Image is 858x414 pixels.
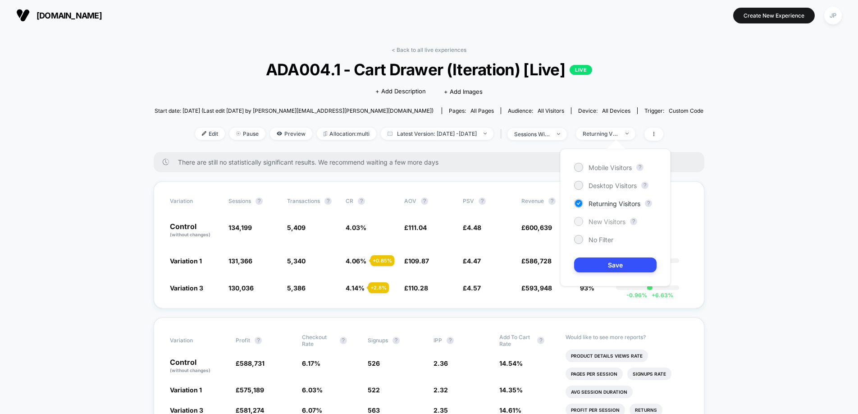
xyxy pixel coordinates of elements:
[537,337,544,344] button: ?
[589,236,613,244] span: No Filter
[589,218,625,225] span: New Visitors
[14,8,105,23] button: [DOMAIN_NAME]
[346,284,365,292] span: 4.14 %
[589,164,632,171] span: Mobile Visitors
[645,200,652,207] button: ?
[170,334,219,347] span: Variation
[240,386,264,394] span: 575,189
[346,257,366,265] span: 4.06 %
[375,87,426,96] span: + Add Description
[449,107,494,114] div: Pages:
[287,284,306,292] span: 5,386
[421,198,428,205] button: ?
[444,88,483,95] span: + Add Images
[240,406,264,414] span: 581,274
[302,334,335,347] span: Checkout Rate
[287,257,306,265] span: 5,340
[346,198,353,204] span: CR
[368,282,389,293] div: + 2.8 %
[589,182,637,189] span: Desktop Visitors
[566,334,689,340] p: Would like to see more reports?
[570,65,592,75] p: LIVE
[733,8,815,23] button: Create New Experience
[669,107,703,114] span: Custom Code
[236,406,264,414] span: £
[566,368,623,380] li: Pages Per Session
[499,386,523,394] span: 14.35 %
[404,257,429,265] span: £
[324,198,332,205] button: ?
[170,232,210,237] span: (without changes)
[228,257,252,265] span: 131,366
[467,224,481,231] span: 4.48
[170,386,202,394] span: Variation 1
[358,198,365,205] button: ?
[228,284,254,292] span: 130,036
[514,131,550,138] div: sessions with impression
[368,386,380,394] span: 522
[155,107,434,114] span: Start date: [DATE] (Last edit [DATE] by [PERSON_NAME][EMAIL_ADDRESS][PERSON_NAME][DOMAIN_NAME])
[170,406,203,414] span: Variation 3
[499,406,521,414] span: 14.61 %
[381,128,493,140] span: Latest Version: [DATE] - [DATE]
[447,337,454,344] button: ?
[479,198,486,205] button: ?
[525,224,552,231] span: 600,639
[388,131,392,136] img: calendar
[16,9,30,22] img: Visually logo
[178,158,686,166] span: There are still no statistically significant results. We recommend waiting a few more days
[236,386,264,394] span: £
[463,284,481,292] span: £
[317,128,376,140] span: Allocation: multi
[566,350,648,362] li: Product Details Views Rate
[340,337,347,344] button: ?
[521,224,552,231] span: £
[467,257,481,265] span: 4.47
[170,198,219,205] span: Variation
[408,224,427,231] span: 111.04
[346,224,366,231] span: 4.03 %
[525,257,552,265] span: 586,728
[195,128,225,140] span: Edit
[484,133,487,134] img: end
[404,224,427,231] span: £
[467,284,481,292] span: 4.57
[370,255,394,266] div: + 0.85 %
[821,6,844,25] button: JP
[574,258,657,272] button: Save
[170,284,203,292] span: Variation 3
[392,46,466,53] a: < Back to all live experiences
[557,133,560,135] img: end
[525,284,552,292] span: 593,948
[236,337,250,344] span: Profit
[302,386,323,394] span: 6.03 %
[236,131,241,136] img: end
[270,128,312,140] span: Preview
[521,198,544,204] span: Revenue
[368,337,388,344] span: Signups
[571,107,637,114] span: Device:
[404,284,428,292] span: £
[368,359,380,367] span: 526
[499,359,523,367] span: 14.54 %
[170,359,227,374] p: Control
[602,107,630,114] span: all devices
[324,131,327,136] img: rebalance
[182,60,676,79] span: ADA004.1 - Cart Drawer (Iteration) [Live]
[408,284,428,292] span: 110.28
[202,131,206,136] img: edit
[538,107,564,114] span: All Visitors
[641,182,648,189] button: ?
[499,334,533,347] span: Add To Cart Rate
[302,359,320,367] span: 6.17 %
[170,368,210,373] span: (without changes)
[392,337,400,344] button: ?
[408,257,429,265] span: 109.87
[434,386,448,394] span: 2.32
[236,359,265,367] span: £
[256,198,263,205] button: ?
[170,223,219,238] p: Control
[630,218,637,225] button: ?
[287,224,306,231] span: 5,409
[240,359,265,367] span: 588,731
